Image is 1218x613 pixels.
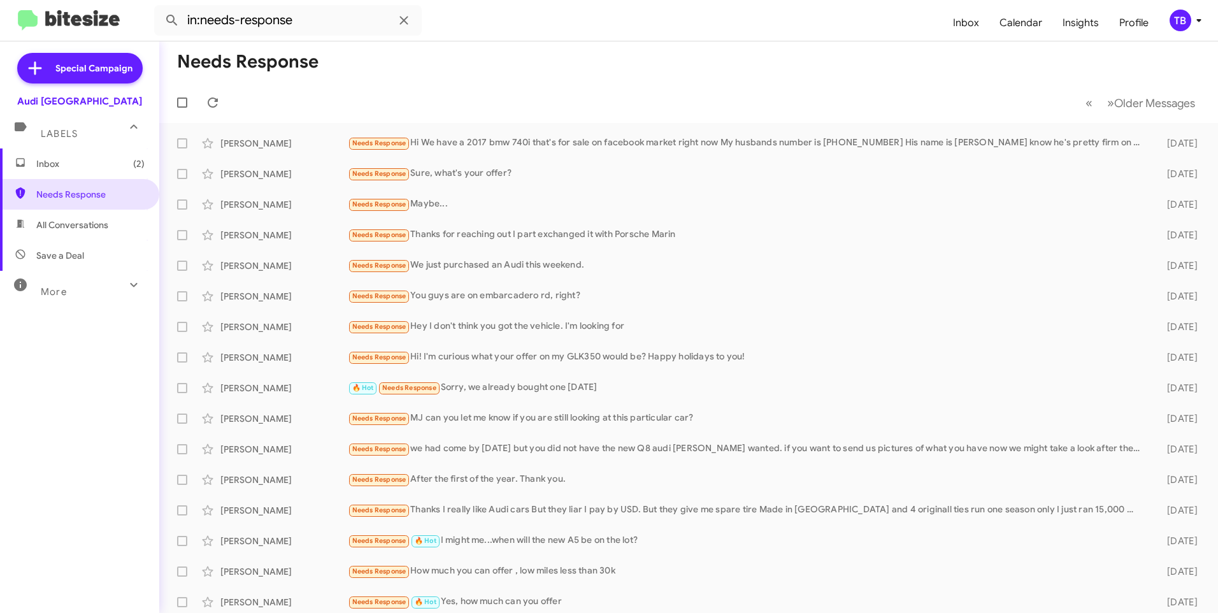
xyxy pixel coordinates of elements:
div: Hey I don't think you got the vehicle. I'm looking for [348,319,1147,334]
span: Needs Response [352,445,406,453]
span: Needs Response [352,353,406,361]
a: Inbox [943,4,989,41]
div: Thanks for reaching out I part exchanged it with Porsche Marin [348,227,1147,242]
span: More [41,286,67,298]
span: Needs Response [36,188,145,201]
span: 🔥 Hot [415,537,436,545]
div: [PERSON_NAME] [220,504,348,517]
div: [DATE] [1147,382,1208,394]
span: Needs Response [352,322,406,331]
span: Needs Response [352,414,406,422]
a: Special Campaign [17,53,143,83]
div: [DATE] [1147,443,1208,456]
div: [PERSON_NAME] [220,321,348,333]
button: Next [1100,90,1203,116]
span: Needs Response [352,537,406,545]
div: [DATE] [1147,412,1208,425]
span: « [1085,95,1093,111]
span: Needs Response [352,139,406,147]
span: Needs Response [352,261,406,270]
input: Search [154,5,422,36]
div: [PERSON_NAME] [220,412,348,425]
span: Needs Response [382,384,436,392]
span: Special Campaign [55,62,133,75]
div: [PERSON_NAME] [220,473,348,486]
div: [DATE] [1147,504,1208,517]
div: [DATE] [1147,259,1208,272]
div: [DATE] [1147,351,1208,364]
div: [DATE] [1147,229,1208,242]
nav: Page navigation example [1078,90,1203,116]
div: [DATE] [1147,198,1208,211]
span: Save a Deal [36,249,84,262]
button: Previous [1078,90,1100,116]
span: Needs Response [352,598,406,606]
div: We just purchased an Audi this weekend. [348,258,1147,273]
a: Calendar [989,4,1052,41]
div: After the first of the year. Thank you. [348,472,1147,487]
div: [DATE] [1147,565,1208,578]
div: [PERSON_NAME] [220,382,348,394]
div: [PERSON_NAME] [220,229,348,242]
div: TB [1170,10,1191,31]
div: [DATE] [1147,535,1208,547]
span: (2) [133,157,145,170]
div: [PERSON_NAME] [220,596,348,609]
span: Needs Response [352,475,406,484]
span: Older Messages [1114,96,1195,110]
span: Labels [41,128,78,140]
div: You guys are on embarcadero rd, right? [348,289,1147,303]
div: [PERSON_NAME] [220,168,348,180]
div: Yes, how much can you offer [348,595,1147,609]
div: we had come by [DATE] but you did not have the new Q8 audi [PERSON_NAME] wanted. if you want to s... [348,442,1147,456]
span: 🔥 Hot [415,598,436,606]
div: I might me...when will the new A5 be on the lot? [348,533,1147,548]
a: Profile [1109,4,1159,41]
span: Needs Response [352,292,406,300]
div: [PERSON_NAME] [220,290,348,303]
div: Maybe... [348,197,1147,212]
span: Inbox [36,157,145,170]
div: Audi [GEOGRAPHIC_DATA] [17,95,142,108]
div: [PERSON_NAME] [220,443,348,456]
span: Needs Response [352,506,406,514]
div: MJ can you let me know if you are still looking at this particular car? [348,411,1147,426]
h1: Needs Response [177,52,319,72]
div: [DATE] [1147,290,1208,303]
div: How much you can offer , low miles less than 30k [348,564,1147,579]
div: [DATE] [1147,473,1208,486]
button: TB [1159,10,1204,31]
div: Sure, what's your offer? [348,166,1147,181]
span: Needs Response [352,231,406,239]
div: [DATE] [1147,168,1208,180]
span: Needs Response [352,200,406,208]
a: Insights [1052,4,1109,41]
div: [PERSON_NAME] [220,198,348,211]
div: [PERSON_NAME] [220,137,348,150]
div: Hi We have a 2017 bmw 740i that's for sale on facebook market right now My husbands number is [PH... [348,136,1147,150]
div: Hi! I'm curious what your offer on my GLK350 would be? Happy holidays to you! [348,350,1147,364]
div: [PERSON_NAME] [220,535,348,547]
span: Needs Response [352,169,406,178]
div: Sorry, we already bought one [DATE] [348,380,1147,395]
span: » [1107,95,1114,111]
div: [DATE] [1147,596,1208,609]
span: 🔥 Hot [352,384,374,392]
div: [DATE] [1147,137,1208,150]
div: [PERSON_NAME] [220,259,348,272]
div: Thanks I really like Audi cars But they liar I pay by USD. But they give me spare tire Made in [G... [348,503,1147,517]
div: [DATE] [1147,321,1208,333]
span: Needs Response [352,567,406,575]
div: [PERSON_NAME] [220,565,348,578]
div: [PERSON_NAME] [220,351,348,364]
span: All Conversations [36,219,108,231]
